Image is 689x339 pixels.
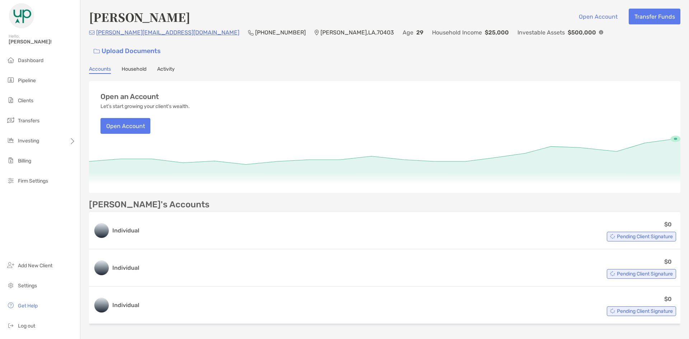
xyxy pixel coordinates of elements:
img: Account Status icon [610,234,615,239]
button: Open Account [100,118,150,134]
span: Add New Client [18,263,52,269]
p: [PERSON_NAME][EMAIL_ADDRESS][DOMAIN_NAME] [96,28,239,37]
span: Billing [18,158,31,164]
p: Investable Assets [517,28,565,37]
img: dashboard icon [6,56,15,64]
span: Settings [18,283,37,289]
button: Open Account [573,9,623,24]
p: 29 [416,28,423,37]
img: Zoe Logo [9,3,34,29]
span: Pending Client Signature [617,235,673,239]
p: [PHONE_NUMBER] [255,28,306,37]
span: [PERSON_NAME]! [9,39,76,45]
span: Clients [18,98,33,104]
img: clients icon [6,96,15,104]
button: Transfer Funds [629,9,680,24]
img: logo account [94,298,109,312]
h3: Individual [112,301,139,310]
img: firm-settings icon [6,176,15,185]
span: Firm Settings [18,178,48,184]
p: $0 [664,257,672,266]
h3: Open an Account [100,93,159,101]
img: pipeline icon [6,76,15,84]
img: logout icon [6,321,15,330]
img: settings icon [6,281,15,289]
img: investing icon [6,136,15,145]
h3: Individual [112,264,139,272]
p: Let's start growing your client's wealth. [100,104,190,109]
img: logo account [94,261,109,275]
img: get-help icon [6,301,15,310]
h3: Individual [112,226,139,235]
p: Age [403,28,413,37]
img: Email Icon [89,30,95,35]
span: Dashboard [18,57,43,63]
p: $0 [664,220,672,229]
p: $0 [664,295,672,303]
img: add_new_client icon [6,261,15,269]
span: Transfers [18,118,39,124]
p: $25,000 [485,28,509,37]
span: Log out [18,323,35,329]
span: Get Help [18,303,38,309]
img: Account Status icon [610,309,615,314]
p: [PERSON_NAME] , LA , 70403 [320,28,394,37]
p: [PERSON_NAME]'s Accounts [89,200,210,209]
span: Pending Client Signature [617,309,673,313]
span: Pipeline [18,77,36,84]
img: button icon [94,49,100,54]
img: transfers icon [6,116,15,124]
span: Investing [18,138,39,144]
span: Pending Client Signature [617,272,673,276]
a: Accounts [89,66,111,74]
img: Phone Icon [248,30,254,36]
img: Account Status icon [610,271,615,276]
a: Activity [157,66,175,74]
img: billing icon [6,156,15,165]
a: Household [122,66,146,74]
p: $500,000 [568,28,596,37]
p: Household Income [432,28,482,37]
img: Info Icon [599,30,603,34]
a: Upload Documents [89,43,165,59]
img: Location Icon [314,30,319,36]
h4: [PERSON_NAME] [89,9,190,25]
img: logo account [94,223,109,238]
